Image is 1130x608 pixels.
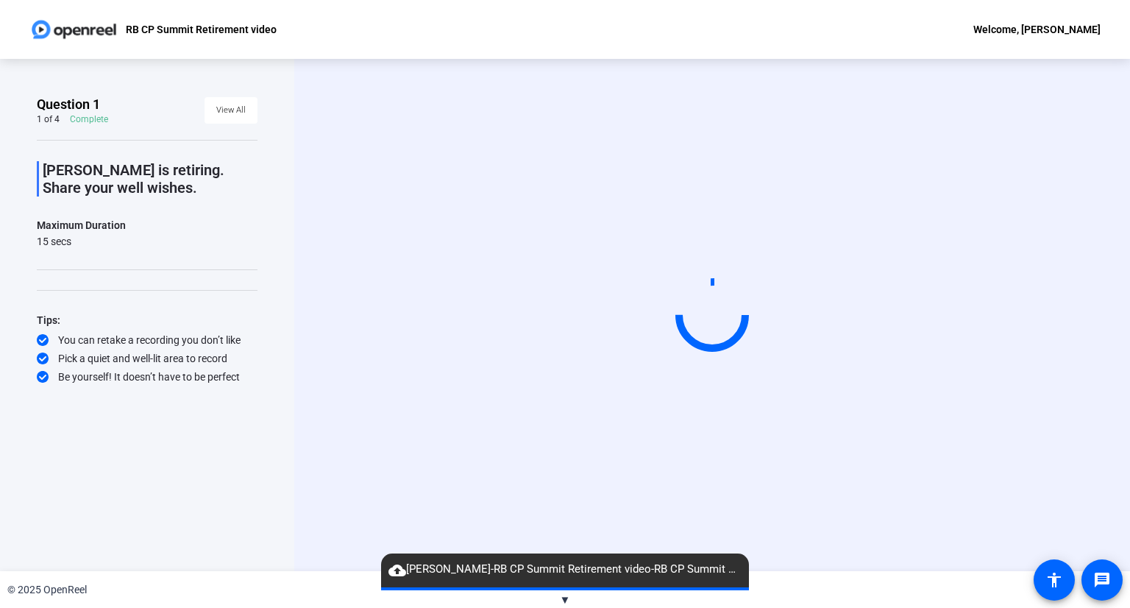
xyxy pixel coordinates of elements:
span: [PERSON_NAME]-RB CP Summit Retirement video-RB CP Summit Retirement video-1756138079164-webcam [381,561,749,579]
span: View All [216,99,246,121]
span: ▼ [560,593,571,607]
mat-icon: accessibility [1045,571,1063,589]
p: [PERSON_NAME] is retiring. Share your well wishes. [43,161,257,197]
mat-icon: cloud_upload [388,562,406,579]
div: 15 secs [37,234,126,249]
div: Maximum Duration [37,216,126,234]
div: 1 of 4 [37,113,60,125]
img: OpenReel logo [29,15,118,44]
p: RB CP Summit Retirement video [126,21,277,38]
div: You can retake a recording you don’t like [37,333,257,347]
mat-icon: message [1093,571,1111,589]
span: Question 1 [37,96,100,113]
button: View All [205,97,257,124]
div: Tips: [37,311,257,329]
div: Pick a quiet and well-lit area to record [37,351,257,366]
div: Complete [70,113,108,125]
div: Be yourself! It doesn’t have to be perfect [37,370,257,384]
div: Welcome, [PERSON_NAME] [973,21,1101,38]
div: © 2025 OpenReel [7,582,87,598]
